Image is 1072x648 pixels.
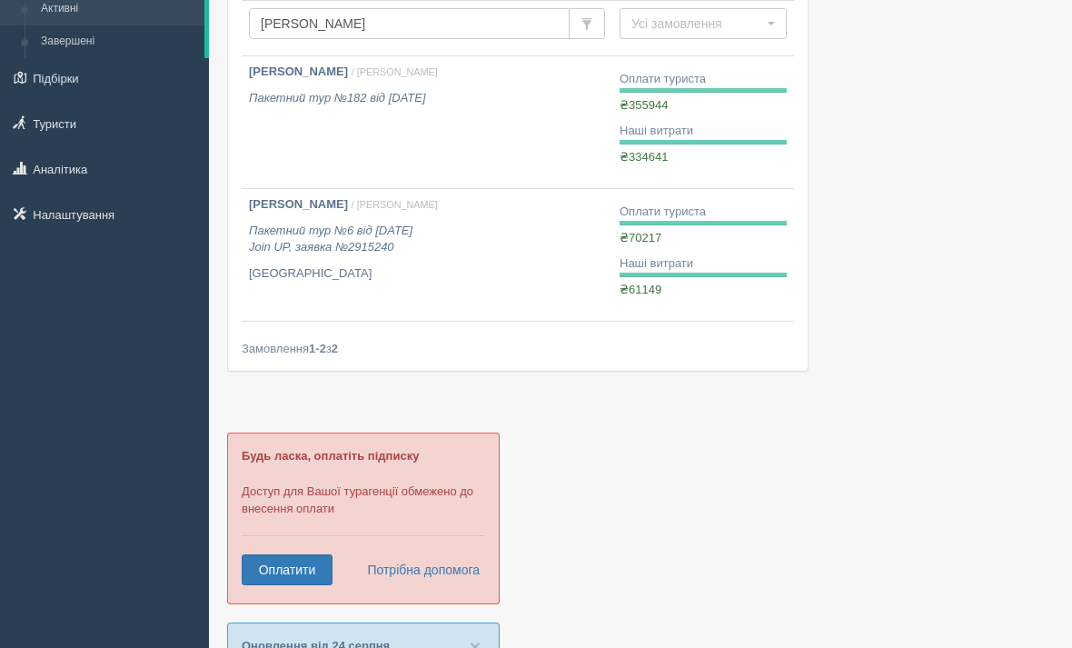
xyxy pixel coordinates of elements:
a: [PERSON_NAME] / [PERSON_NAME] Пакетний тур №6 від [DATE]Join UP, заявка №2915240 [GEOGRAPHIC_DATA] [242,189,612,321]
div: Доступ для Вашої турагенції обмежено до внесення оплати [227,433,500,603]
a: [PERSON_NAME] / [PERSON_NAME] Пакетний тур №182 від [DATE] [242,56,612,188]
button: Усі замовлення [620,8,787,39]
b: Будь ласка, оплатіть підписку [242,449,419,463]
span: ₴61149 [620,283,661,296]
b: 1-2 [309,342,326,355]
div: Оплати туриста [620,71,787,88]
b: [PERSON_NAME] [249,197,348,211]
span: ₴70217 [620,231,661,244]
span: / [PERSON_NAME] [352,199,438,210]
a: Завершені [33,25,204,58]
a: Оплатити [242,554,333,585]
div: Наші витрати [620,255,787,273]
div: Наші витрати [620,123,787,140]
span: ₴334641 [620,150,668,164]
span: ₴355944 [620,98,668,112]
a: Потрібна допомога [355,554,481,585]
span: Усі замовлення [631,15,763,33]
i: Пакетний тур №6 від [DATE] Join UP, заявка №2915240 [249,224,412,254]
b: [PERSON_NAME] [249,65,348,78]
p: [GEOGRAPHIC_DATA] [249,265,605,283]
div: Замовлення з [242,340,794,357]
span: / [PERSON_NAME] [352,66,438,77]
div: Оплати туриста [620,204,787,221]
i: Пакетний тур №182 від [DATE] [249,91,426,105]
b: 2 [332,342,338,355]
input: Пошук за номером замовлення, ПІБ або паспортом туриста [249,8,570,39]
